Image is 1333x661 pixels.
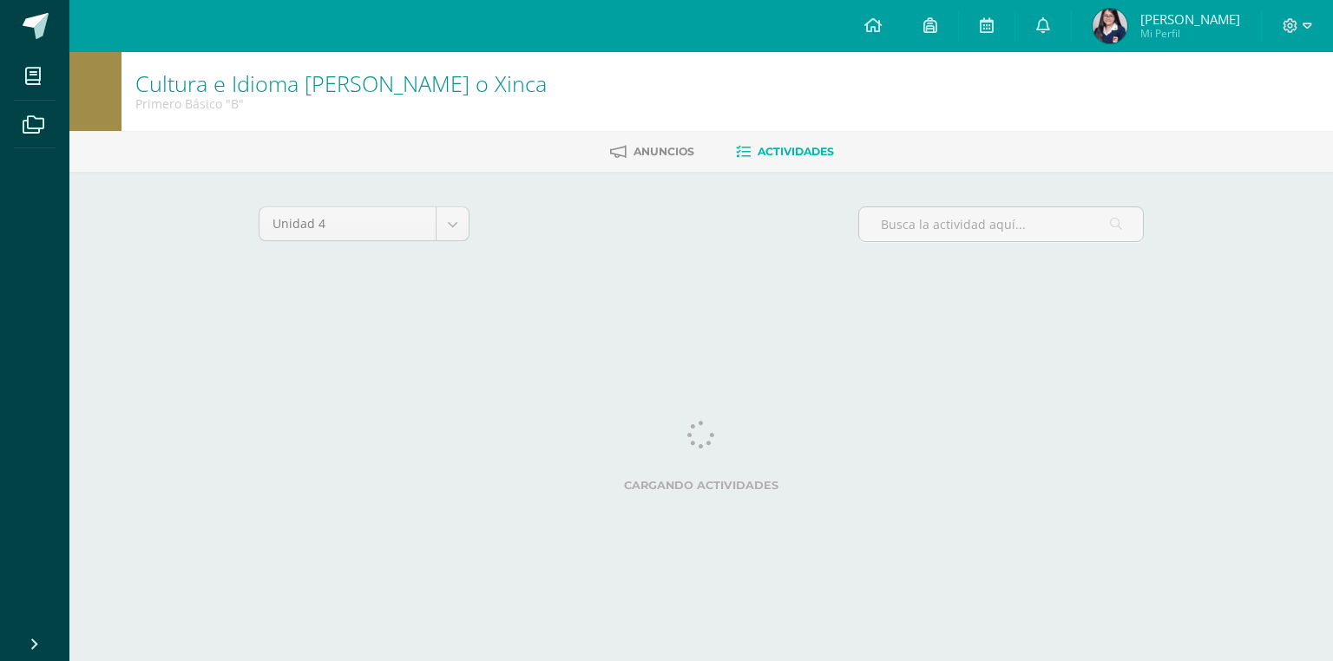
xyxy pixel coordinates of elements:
[259,479,1144,492] label: Cargando actividades
[259,207,469,240] a: Unidad 4
[859,207,1143,241] input: Busca la actividad aquí...
[135,71,547,95] h1: Cultura e Idioma Maya Garífuna o Xinca
[736,138,834,166] a: Actividades
[273,207,423,240] span: Unidad 4
[610,138,694,166] a: Anuncios
[135,95,547,112] div: Primero Básico 'B'
[1140,10,1240,28] span: [PERSON_NAME]
[1093,9,1127,43] img: 393de93c8a89279b17f83f408801ebc0.png
[758,145,834,158] span: Actividades
[634,145,694,158] span: Anuncios
[135,69,547,98] a: Cultura e Idioma [PERSON_NAME] o Xinca
[1140,26,1240,41] span: Mi Perfil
